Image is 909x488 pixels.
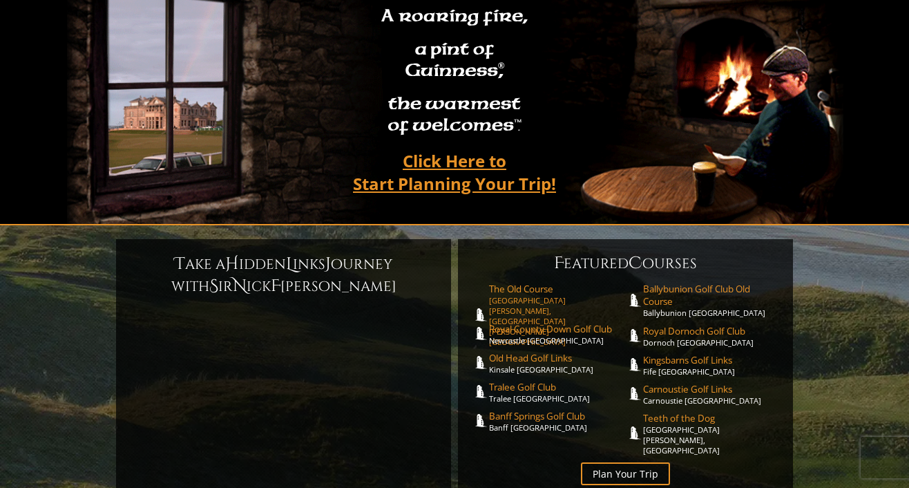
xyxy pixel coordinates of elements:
span: Teeth of the Dog [643,412,780,424]
span: L [286,253,293,275]
span: Carnoustie Golf Links [643,383,780,395]
span: The Old Course [489,283,626,295]
a: Teeth of the Dog[GEOGRAPHIC_DATA][PERSON_NAME], [GEOGRAPHIC_DATA] [643,412,780,456]
span: S [209,275,218,297]
a: Carnoustie Golf LinksCarnoustie [GEOGRAPHIC_DATA] [643,383,780,406]
h6: eatured ourses [472,252,779,274]
span: Royal Dornoch Golf Club [643,325,780,337]
a: Kingsbarns Golf LinksFife [GEOGRAPHIC_DATA] [643,354,780,377]
a: Plan Your Trip [581,462,670,485]
a: Ballybunion Golf Club Old CourseBallybunion [GEOGRAPHIC_DATA] [643,283,780,318]
span: J [325,253,331,275]
a: Banff Springs Golf ClubBanff [GEOGRAPHIC_DATA] [489,410,626,433]
span: F [554,252,564,274]
h6: ake a idden inks ourney with ir ick [PERSON_NAME] [130,253,437,297]
span: Banff Springs Golf Club [489,410,626,422]
a: Old Head Golf LinksKinsale [GEOGRAPHIC_DATA] [489,352,626,375]
a: Royal County Down Golf ClubNewcastle [GEOGRAPHIC_DATA] [489,323,626,346]
span: Tralee Golf Club [489,381,626,393]
a: Tralee Golf ClubTralee [GEOGRAPHIC_DATA] [489,381,626,404]
span: H [225,253,239,275]
span: T [175,253,185,275]
span: Kingsbarns Golf Links [643,354,780,366]
span: C [629,252,642,274]
span: Ballybunion Golf Club Old Course [643,283,780,308]
span: Royal County Down Golf Club [489,323,626,335]
span: F [271,275,280,297]
span: N [233,275,247,297]
a: The Old Course[GEOGRAPHIC_DATA][PERSON_NAME], [GEOGRAPHIC_DATA][PERSON_NAME] [GEOGRAPHIC_DATA] [489,283,626,347]
a: Click Here toStart Planning Your Trip! [339,144,570,200]
a: Royal Dornoch Golf ClubDornoch [GEOGRAPHIC_DATA] [643,325,780,348]
span: Old Head Golf Links [489,352,626,364]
